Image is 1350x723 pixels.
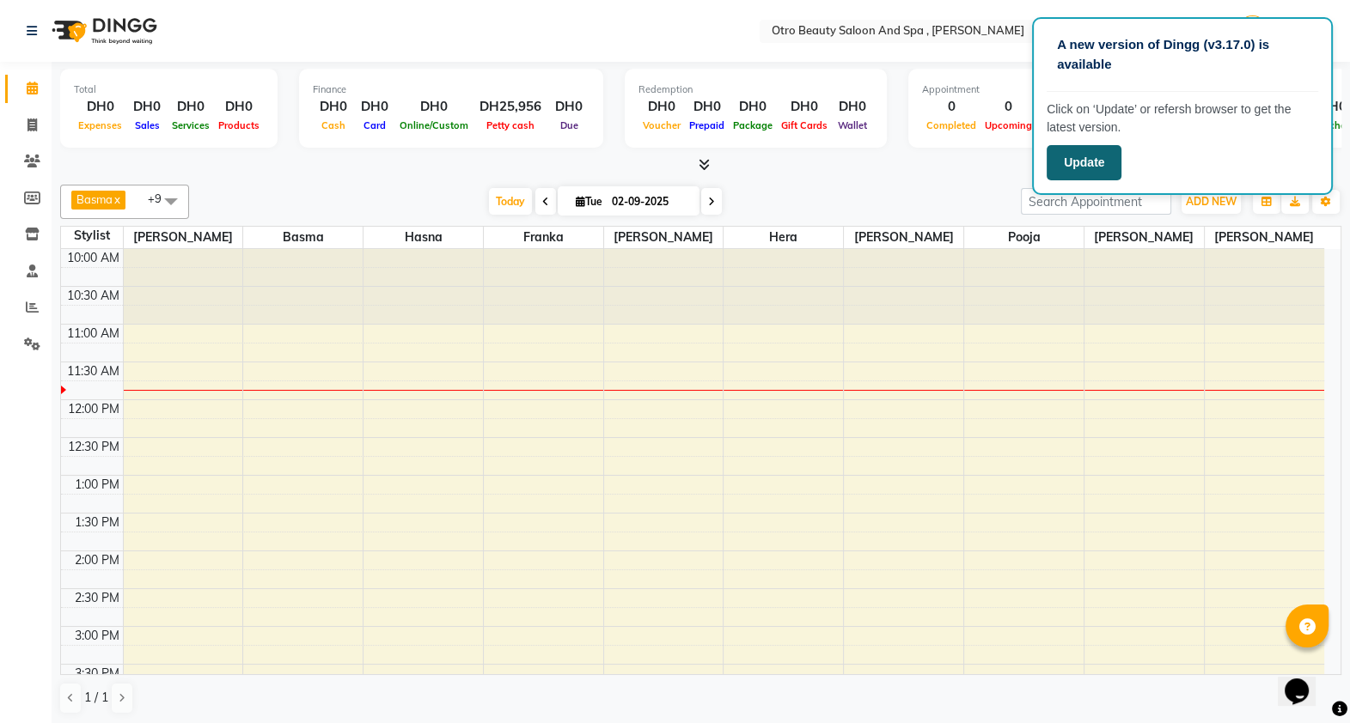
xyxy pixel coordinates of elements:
span: [PERSON_NAME] [844,227,963,248]
div: Stylist [61,227,123,245]
div: DH0 [354,97,395,117]
div: 1:00 PM [71,476,123,494]
span: Completed [922,119,980,131]
span: Upcoming [980,119,1036,131]
div: 1:30 PM [71,513,123,532]
div: Appointment [922,82,1135,97]
img: logo [44,7,162,55]
div: 11:00 AM [64,325,123,343]
div: 10:30 AM [64,287,123,305]
span: Basma [243,227,363,248]
span: [PERSON_NAME] [604,227,724,248]
input: Search Appointment [1021,188,1171,215]
div: 11:30 AM [64,362,123,380]
span: 1 / 1 [84,689,108,707]
span: Package [729,119,777,131]
span: Products [214,119,264,131]
div: DH0 [74,97,126,117]
div: 0 [980,97,1036,117]
span: ADD NEW [1186,195,1237,208]
span: Pooja [964,227,1084,248]
div: DH0 [548,97,589,117]
span: Gift Cards [777,119,832,131]
button: ADD NEW [1182,190,1241,214]
img: Fatima [1237,15,1268,46]
div: 3:30 PM [71,665,123,683]
span: Sales [131,119,164,131]
span: Online/Custom [395,119,473,131]
div: DH0 [126,97,168,117]
span: Petty cash [482,119,539,131]
span: Expenses [74,119,126,131]
span: Cash [317,119,350,131]
span: Voucher [638,119,685,131]
div: 12:30 PM [64,438,123,456]
span: Prepaid [685,119,729,131]
span: [PERSON_NAME] [1084,227,1204,248]
p: A new version of Dingg (v3.17.0) is available [1057,35,1308,74]
div: DH0 [685,97,729,117]
a: x [113,192,120,206]
span: Franka [484,227,603,248]
div: DH0 [638,97,685,117]
span: Due [556,119,583,131]
div: DH0 [168,97,214,117]
div: DH0 [214,97,264,117]
div: 3:00 PM [71,627,123,645]
input: 2025-09-02 [607,189,693,215]
span: Services [168,119,214,131]
div: Finance [313,82,589,97]
span: Hera [724,227,843,248]
button: Update [1047,145,1121,180]
div: 2:00 PM [71,551,123,569]
span: Card [359,119,390,131]
span: Basma [76,192,113,206]
div: DH0 [832,97,873,117]
div: DH25,956 [473,97,548,117]
p: Click on ‘Update’ or refersh browser to get the latest version. [1047,100,1318,137]
span: Wallet [834,119,871,131]
div: 10:00 AM [64,249,123,267]
span: +9 [148,191,174,205]
iframe: chat widget [1278,654,1333,706]
div: DH0 [395,97,473,117]
div: 0 [922,97,980,117]
div: Redemption [638,82,873,97]
div: 2:30 PM [71,589,123,607]
span: [PERSON_NAME] [124,227,243,248]
div: DH0 [777,97,832,117]
div: DH0 [313,97,354,117]
div: Total [74,82,264,97]
span: Today [489,188,532,215]
div: 12:00 PM [64,400,123,418]
span: [PERSON_NAME] [1205,227,1324,248]
span: Tue [571,195,607,208]
span: Hasna [363,227,483,248]
div: DH0 [729,97,777,117]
